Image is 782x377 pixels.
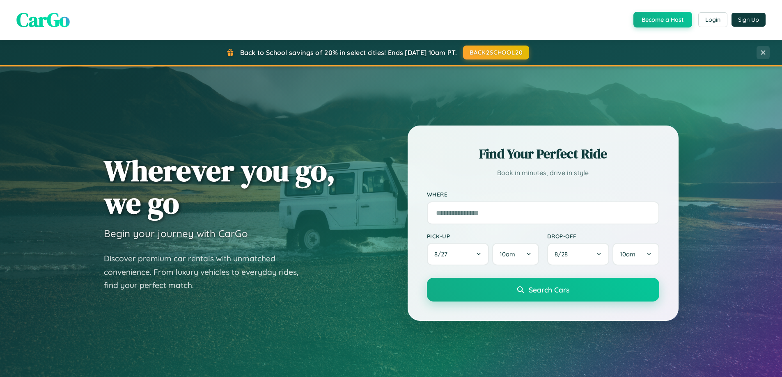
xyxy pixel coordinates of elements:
span: 10am [500,250,515,258]
button: 8/28 [547,243,610,265]
label: Where [427,191,659,198]
label: Drop-off [547,233,659,240]
span: 10am [620,250,635,258]
button: Sign Up [732,13,766,27]
span: 8 / 28 [555,250,572,258]
button: 10am [492,243,539,265]
h2: Find Your Perfect Ride [427,145,659,163]
span: 8 / 27 [434,250,452,258]
button: Login [698,12,727,27]
span: CarGo [16,6,70,33]
h1: Wherever you go, we go [104,154,335,219]
button: Become a Host [633,12,692,27]
button: BACK2SCHOOL20 [463,46,529,59]
p: Book in minutes, drive in style [427,167,659,179]
button: 8/27 [427,243,489,265]
label: Pick-up [427,233,539,240]
button: 10am [612,243,659,265]
span: Back to School savings of 20% in select cities! Ends [DATE] 10am PT. [240,48,457,57]
span: Search Cars [529,285,569,294]
p: Discover premium car rentals with unmatched convenience. From luxury vehicles to everyday rides, ... [104,252,309,292]
h3: Begin your journey with CarGo [104,227,248,240]
button: Search Cars [427,278,659,302]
